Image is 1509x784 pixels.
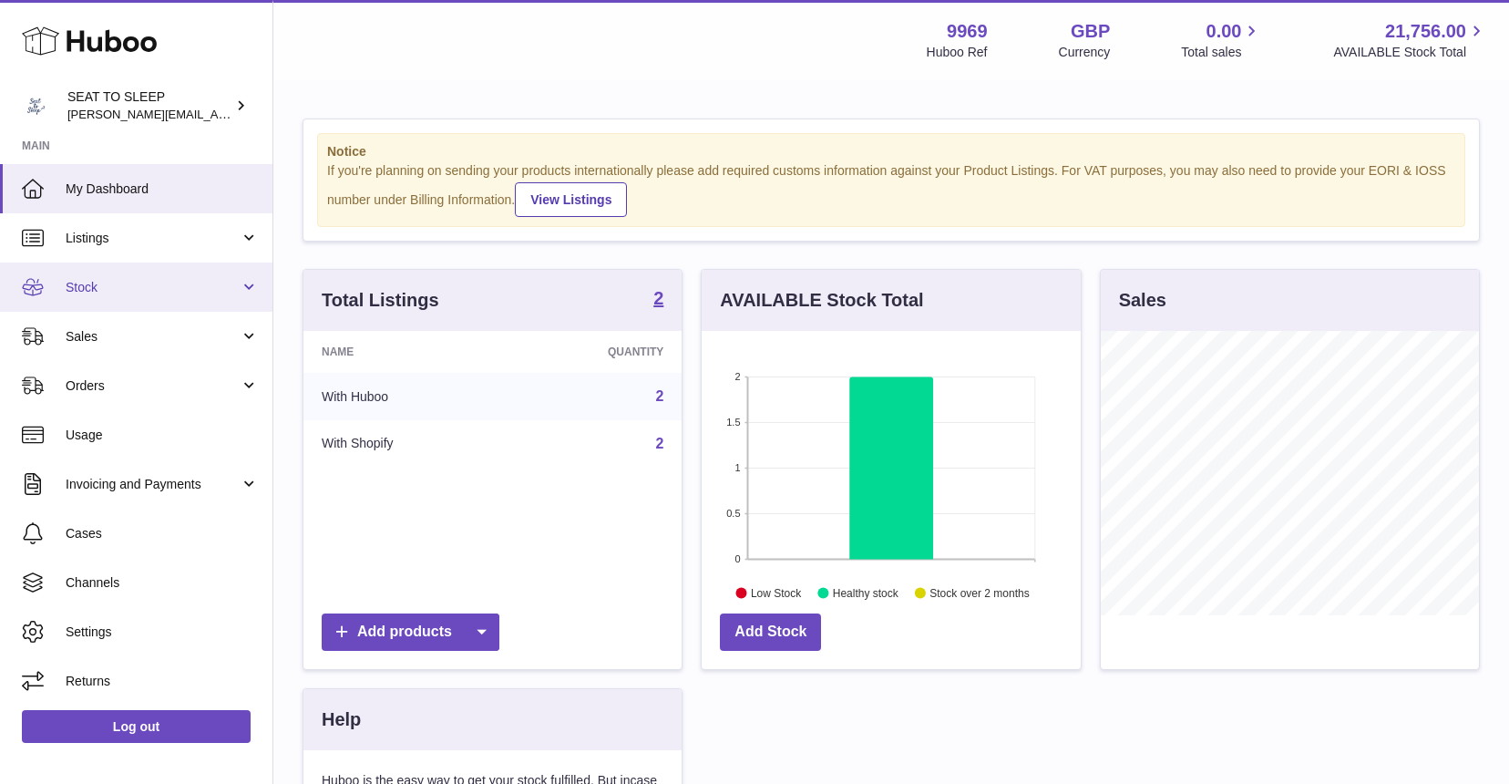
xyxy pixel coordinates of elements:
span: 0.00 [1206,19,1242,44]
a: 0.00 Total sales [1181,19,1262,61]
span: Returns [66,673,259,690]
span: Settings [66,624,259,641]
a: 2 [653,289,663,311]
span: Total sales [1181,44,1262,61]
img: amy@seattosleep.co.uk [22,92,49,119]
a: 21,756.00 AVAILABLE Stock Total [1333,19,1487,61]
text: 1 [735,462,741,473]
text: Healthy stock [833,586,899,599]
a: Add products [322,614,499,651]
h3: Total Listings [322,288,439,313]
div: Huboo Ref [927,44,988,61]
span: Orders [66,377,240,395]
text: 0.5 [727,508,741,519]
span: Usage [66,427,259,444]
th: Quantity [508,331,682,373]
strong: 9969 [947,19,988,44]
h3: Sales [1119,288,1166,313]
span: My Dashboard [66,181,259,198]
h3: Help [322,707,361,732]
text: Low Stock [751,586,802,599]
a: Add Stock [720,614,821,651]
text: 0 [735,553,741,564]
span: Stock [66,279,240,296]
strong: 2 [653,289,663,307]
td: With Huboo [303,373,508,420]
a: Log out [22,710,251,743]
a: 2 [655,436,663,451]
span: Sales [66,328,240,346]
td: With Shopify [303,420,508,468]
span: AVAILABLE Stock Total [1333,44,1487,61]
span: Channels [66,574,259,592]
text: 1.5 [727,417,741,428]
strong: GBP [1071,19,1110,44]
span: Cases [66,525,259,542]
div: Currency [1059,44,1111,61]
span: 21,756.00 [1385,19,1466,44]
div: If you're planning on sending your products internationally please add required customs informati... [327,162,1455,217]
div: SEAT TO SLEEP [67,88,231,123]
span: [PERSON_NAME][EMAIL_ADDRESS][DOMAIN_NAME] [67,107,365,121]
text: 2 [735,371,741,382]
a: 2 [655,388,663,404]
th: Name [303,331,508,373]
span: Invoicing and Payments [66,476,240,493]
h3: AVAILABLE Stock Total [720,288,923,313]
text: Stock over 2 months [930,586,1030,599]
span: Listings [66,230,240,247]
strong: Notice [327,143,1455,160]
a: View Listings [515,182,627,217]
